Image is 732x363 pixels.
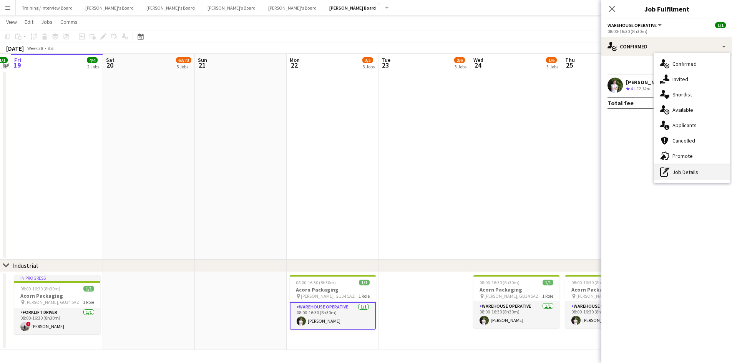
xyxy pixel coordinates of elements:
span: 24 [472,61,483,70]
button: [PERSON_NAME] Board [323,0,382,15]
app-card-role: Forklift Driver1/108:00-16:30 (8h30m)![PERSON_NAME] [14,308,100,334]
span: 4/4 [87,57,98,63]
a: Comms [57,17,81,27]
span: 1/1 [359,280,370,285]
span: Thu [565,56,575,63]
div: Job Details [654,164,730,180]
span: 1 Role [83,299,94,305]
span: 08:00-16:30 (8h30m) [20,286,60,292]
span: Shortlist [672,91,692,98]
div: [PERSON_NAME] [626,79,673,86]
span: 1 Role [542,293,553,299]
app-job-card: In progress08:00-16:30 (8h30m)1/1Acorn Packaging [PERSON_NAME], GU34 5AZ1 RoleForklift Driver1/10... [14,275,100,334]
app-job-card: 08:00-16:30 (8h30m)1/1Acorn Packaging [PERSON_NAME], GU34 5AZ1 RoleWarehouse Operative1/108:00-16... [473,275,559,328]
span: 08:00-16:30 (8h30m) [571,280,611,285]
button: [PERSON_NAME]’s Board [201,0,262,15]
span: 1/1 [715,22,726,28]
a: View [3,17,20,27]
span: 25 [564,61,575,70]
app-card-role: Warehouse Operative1/108:00-16:30 (8h30m)[PERSON_NAME] [473,302,559,328]
span: Sun [198,56,207,63]
h3: Acorn Packaging [473,286,559,293]
div: BST [48,45,55,51]
h3: Job Fulfilment [601,4,732,14]
a: Jobs [38,17,56,27]
h3: Acorn Packaging [565,286,651,293]
span: Edit [25,18,33,25]
app-skills-label: 1/1 [653,86,659,91]
button: [PERSON_NAME]'s Board [140,0,201,15]
button: Training / Interview Board [16,0,79,15]
h3: Acorn Packaging [14,292,100,299]
span: Warehouse Operative [608,22,657,28]
span: 1/6 [546,57,557,63]
span: View [6,18,17,25]
span: Week 38 [25,45,45,51]
div: 22.3km [634,86,652,92]
span: Sat [106,56,115,63]
span: Comms [60,18,78,25]
span: [PERSON_NAME], GU34 5AZ [485,293,538,299]
span: 1/1 [543,280,553,285]
a: Edit [22,17,37,27]
span: 08:00-16:30 (8h30m) [296,280,336,285]
span: [PERSON_NAME], GU34 5AZ [576,293,630,299]
span: Tue [382,56,390,63]
span: 3/5 [362,57,373,63]
div: Confirmed [601,37,732,56]
button: [PERSON_NAME]'s Board [262,0,323,15]
app-card-role: Warehouse Operative1/108:00-16:30 (8h30m)[PERSON_NAME] [565,302,651,328]
h3: Acorn Packaging [290,286,376,293]
span: 19 [13,61,21,70]
app-card-role: Warehouse Operative1/108:00-16:30 (8h30m)[PERSON_NAME] [290,302,376,330]
span: 23 [380,61,390,70]
span: ! [26,322,31,327]
span: 08:00-16:30 (8h30m) [480,280,520,285]
span: Promote [672,152,693,159]
div: 3 Jobs [363,64,375,70]
div: 5 Jobs [176,64,191,70]
span: Jobs [41,18,53,25]
span: Available [672,106,693,113]
div: 08:00-16:30 (8h30m) [608,28,726,34]
div: Industrial [12,262,38,269]
div: [DATE] [6,45,24,52]
span: Applicants [672,122,697,129]
span: Wed [473,56,483,63]
div: 3 Jobs [546,64,558,70]
div: 3 Jobs [455,64,466,70]
span: Invited [672,76,688,83]
span: Cancelled [672,137,695,144]
div: In progress [14,275,100,281]
span: 1 Role [359,293,370,299]
button: Warehouse Operative [608,22,663,28]
span: Fri [14,56,21,63]
span: [PERSON_NAME], GU34 5AZ [301,293,355,299]
app-job-card: 08:00-16:30 (8h30m)1/1Acorn Packaging [PERSON_NAME], GU34 5AZ1 RoleWarehouse Operative1/108:00-16... [290,275,376,330]
span: [PERSON_NAME], GU34 5AZ [25,299,79,305]
span: Mon [290,56,300,63]
span: 22 [289,61,300,70]
span: Confirmed [672,60,697,67]
span: 20 [105,61,115,70]
app-job-card: 08:00-16:30 (8h30m)1/1Acorn Packaging [PERSON_NAME], GU34 5AZ1 RoleWarehouse Operative1/108:00-16... [565,275,651,328]
span: 2/6 [454,57,465,63]
span: 1/1 [83,286,94,292]
span: 4 [631,86,633,91]
div: Total fee [608,99,634,107]
div: 2 Jobs [87,64,99,70]
button: [PERSON_NAME]'s Board [79,0,140,15]
span: 63/73 [176,57,191,63]
span: 21 [197,61,207,70]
